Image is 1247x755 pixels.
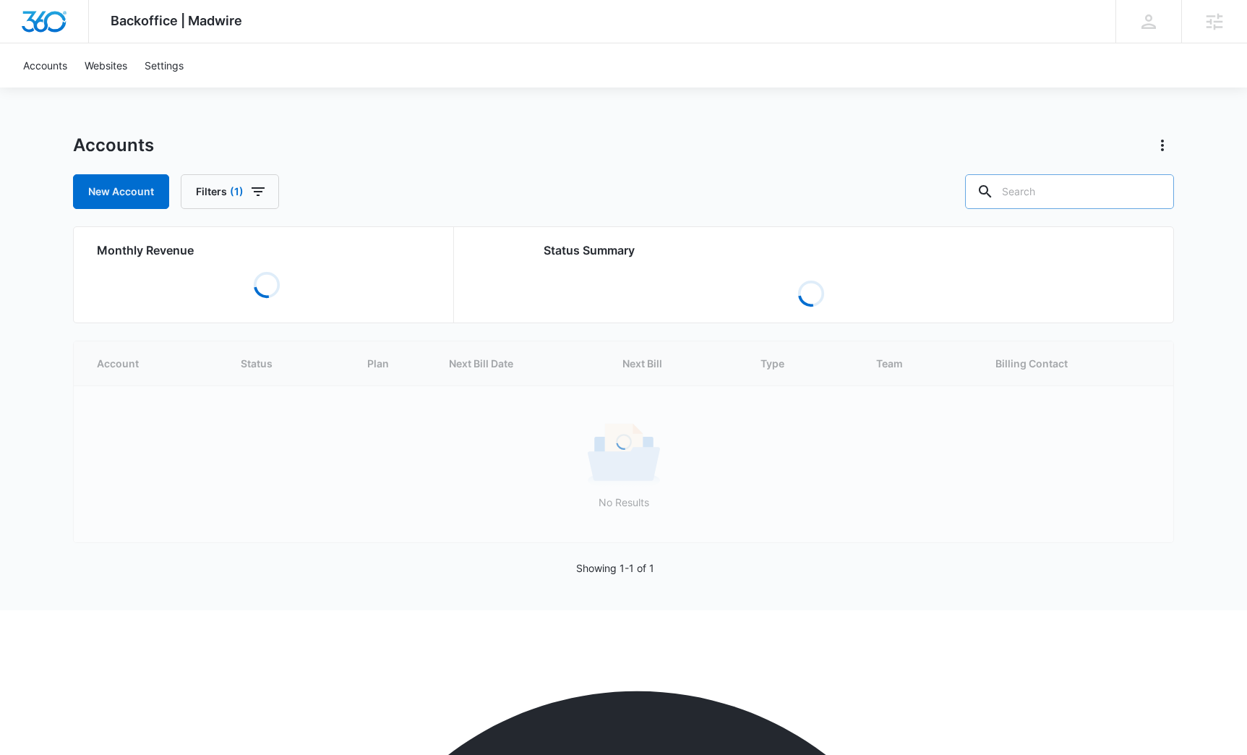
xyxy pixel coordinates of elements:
[544,242,1078,259] h2: Status Summary
[14,43,76,88] a: Accounts
[230,187,244,197] span: (1)
[576,560,654,576] p: Showing 1-1 of 1
[76,43,136,88] a: Websites
[111,13,242,28] span: Backoffice | Madwire
[73,174,169,209] a: New Account
[97,242,436,259] h2: Monthly Revenue
[965,174,1174,209] input: Search
[136,43,192,88] a: Settings
[181,174,279,209] button: Filters(1)
[1151,134,1174,157] button: Actions
[73,135,154,156] h1: Accounts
